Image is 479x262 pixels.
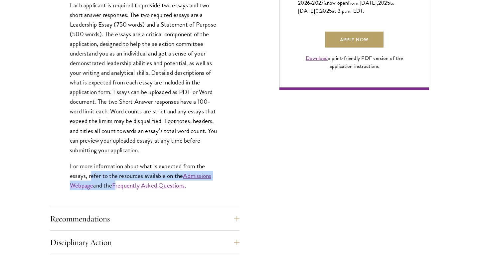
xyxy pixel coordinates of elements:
[112,181,185,190] a: Frequently Asked Questions
[325,32,384,48] a: Apply Now
[50,211,239,227] button: Recommendations
[70,0,220,155] p: Each applicant is required to provide two essays and two short answer responses. The two required...
[319,7,320,15] span: ,
[70,171,211,190] a: Admissions Webpage
[306,54,328,62] a: Download
[332,7,365,15] span: at 3 p.m. EDT.
[50,234,239,250] button: Disciplinary Action
[315,7,319,15] span: 0
[329,7,332,15] span: 5
[320,7,329,15] span: 202
[298,54,410,70] div: a print-friendly PDF version of the application instructions
[70,161,220,190] p: For more information about what is expected from the essays, refer to the resources available on ...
